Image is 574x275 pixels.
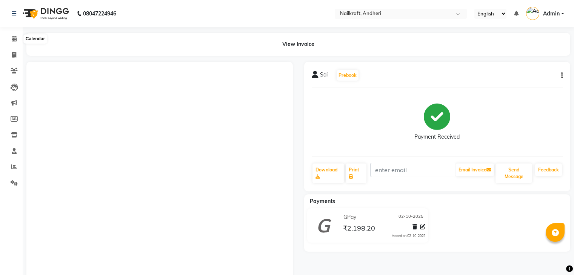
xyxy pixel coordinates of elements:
button: Send Message [496,163,532,183]
div: View Invoice [26,33,570,56]
span: ₹2,198.20 [343,224,375,234]
a: Print [346,163,366,183]
span: GPay [343,213,356,221]
div: Payment Received [414,133,460,141]
b: 08047224946 [83,3,116,24]
button: Email Invoice [456,163,494,176]
img: Admin [526,7,539,20]
a: Feedback [535,163,562,176]
input: enter email [370,163,455,177]
img: logo [19,3,71,24]
span: Payments [310,198,335,205]
button: Prebook [337,70,359,81]
div: Added on 02-10-2025 [392,233,425,238]
span: Admin [543,10,560,18]
span: 02-10-2025 [399,213,423,221]
iframe: chat widget [542,245,566,267]
a: Download [312,163,345,183]
span: Sai [320,71,328,81]
div: Calendar [24,35,47,44]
